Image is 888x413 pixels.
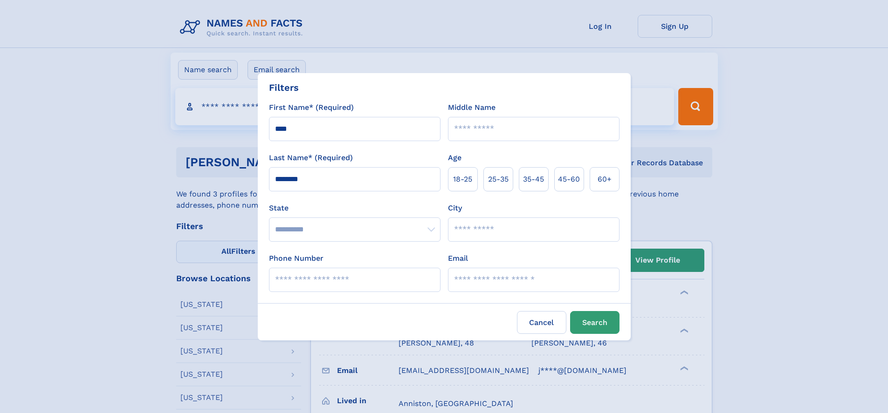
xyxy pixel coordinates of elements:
[269,81,299,95] div: Filters
[448,253,468,264] label: Email
[488,174,509,185] span: 25‑35
[570,311,620,334] button: Search
[269,152,353,163] label: Last Name* (Required)
[558,174,580,185] span: 45‑60
[523,174,544,185] span: 35‑45
[517,311,566,334] label: Cancel
[598,174,612,185] span: 60+
[448,203,462,214] label: City
[448,152,461,163] label: Age
[448,102,496,113] label: Middle Name
[269,102,354,113] label: First Name* (Required)
[453,174,472,185] span: 18‑25
[269,203,441,214] label: State
[269,253,324,264] label: Phone Number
